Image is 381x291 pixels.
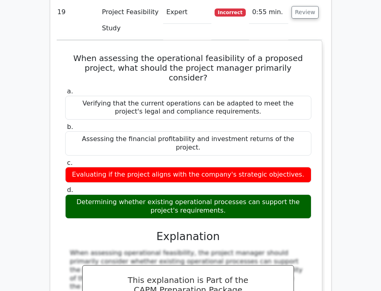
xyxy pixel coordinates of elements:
[67,123,73,131] span: b.
[65,131,311,156] div: Assessing the financial profitability and investment returns of the project.
[67,159,73,167] span: c.
[215,8,246,17] span: Incorrect
[163,1,211,24] td: Expert
[292,6,319,19] button: Review
[54,1,99,40] td: 19
[65,96,311,120] div: Verifying that the current operations can be adapted to meet the project's legal and compliance r...
[64,53,312,82] h5: When assessing the operational feasibility of a proposed project, what should the project manager...
[67,87,73,95] span: a.
[65,194,311,219] div: Determining whether existing operational processes can support the project's requirements.
[65,167,311,183] div: Evaluating if the project aligns with the company's strategic objectives.
[249,1,288,24] td: 0:55 min.
[67,186,73,194] span: d.
[99,1,163,40] td: Project Feasibility Study
[70,230,307,243] h3: Explanation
